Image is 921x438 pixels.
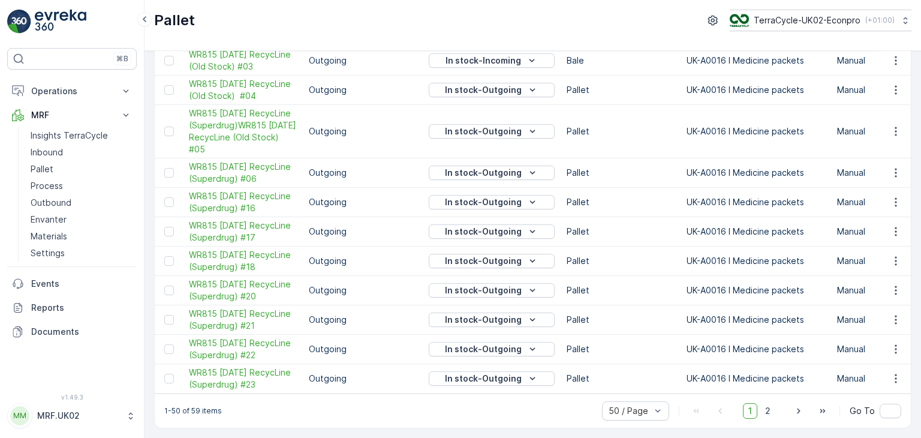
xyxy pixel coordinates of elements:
[164,127,174,136] div: Toggle Row Selected
[189,49,297,73] a: WR815 16.01.2025 RecycLine (Old Stock) #03
[189,249,297,273] span: WR815 [DATE] RecycLine (Superdrug) #18
[445,343,522,355] p: In stock-Outgoing
[31,278,132,290] p: Events
[26,245,137,262] a: Settings
[303,305,423,335] td: Outgoing
[850,405,875,417] span: Go To
[681,188,831,217] td: UK-A0016 I Medicine packets
[189,278,297,302] span: WR815 [DATE] RecycLine (Superdrug) #20
[189,337,297,361] span: WR815 [DATE] RecycLine (Superdrug) #22
[303,364,423,394] td: Outgoing
[31,130,108,142] p: Insights TerraCycle
[7,320,137,344] a: Documents
[164,56,174,65] div: Toggle Row Selected
[303,46,423,76] td: Outgoing
[164,227,174,236] div: Toggle Row Selected
[445,196,522,208] p: In stock-Outgoing
[189,308,297,332] a: WR815 16.01.2025 RecycLine (Superdrug) #21
[189,249,297,273] a: WR815 16.01.2025 RecycLine (Superdrug) #18
[37,410,120,422] p: MRF.UK02
[303,188,423,217] td: Outgoing
[303,158,423,188] td: Outgoing
[189,161,297,185] a: WR815 16.01.2025 RecycLine (Superdrug) #06
[164,168,174,178] div: Toggle Row Selected
[303,335,423,364] td: Outgoing
[743,403,757,419] span: 1
[429,254,555,268] button: In stock-Outgoing
[26,194,137,211] a: Outbound
[429,166,555,180] button: In stock-Outgoing
[429,224,555,239] button: In stock-Outgoing
[681,217,831,247] td: UK-A0016 I Medicine packets
[760,403,776,419] span: 2
[730,14,749,27] img: terracycle_logo_wKaHoWT.png
[164,286,174,295] div: Toggle Row Selected
[303,76,423,105] td: Outgoing
[26,144,137,161] a: Inbound
[31,180,63,192] p: Process
[561,247,681,276] td: Pallet
[754,14,860,26] p: TerraCycle-UK02-Econpro
[561,335,681,364] td: Pallet
[189,220,297,244] span: WR815 [DATE] RecycLine (Superdrug) #17
[303,217,423,247] td: Outgoing
[561,46,681,76] td: Bale
[681,276,831,305] td: UK-A0016 I Medicine packets
[164,197,174,207] div: Toggle Row Selected
[164,315,174,325] div: Toggle Row Selected
[561,364,681,394] td: Pallet
[189,107,297,155] a: WR815 16.01.2025 RecycLine (Superdrug)WR815 16.01.2025 RecycLine (Old Stock) #05
[7,10,31,34] img: logo
[189,78,297,102] span: WR815 [DATE] RecycLine (Old Stock) #04
[681,105,831,158] td: UK-A0016 I Medicine packets
[303,247,423,276] td: Outgoing
[561,305,681,335] td: Pallet
[164,85,174,95] div: Toggle Row Selected
[303,105,423,158] td: Outgoing
[189,367,297,391] a: WR815 16.01.2025 RecycLine (Superdrug) #23
[26,127,137,144] a: Insights TerraCycle
[7,296,137,320] a: Reports
[303,276,423,305] td: Outgoing
[865,16,895,25] p: ( +01:00 )
[31,302,132,314] p: Reports
[429,313,555,327] button: In stock-Outgoing
[116,54,128,64] p: ⌘B
[154,11,195,30] p: Pallet
[189,190,297,214] a: WR815 16.01.2025 RecycLine (Superdrug) #16
[7,79,137,103] button: Operations
[445,373,522,385] p: In stock-Outgoing
[681,305,831,335] td: UK-A0016 I Medicine packets
[26,178,137,194] a: Process
[189,190,297,214] span: WR815 [DATE] RecycLine (Superdrug) #16
[7,403,137,428] button: MMMRF.UK02
[429,371,555,386] button: In stock-Outgoing
[26,161,137,178] a: Pallet
[189,367,297,391] span: WR815 [DATE] RecycLine (Superdrug) #23
[189,78,297,102] a: WR815 16.01.2025 RecycLine (Old Stock) #04
[189,337,297,361] a: WR815 16.01.2025 RecycLine (Superdrug) #22
[429,83,555,97] button: In stock-Outgoing
[7,103,137,127] button: MRF
[445,84,522,96] p: In stock-Outgoing
[164,256,174,266] div: Toggle Row Selected
[31,109,113,121] p: MRF
[445,314,522,326] p: In stock-Outgoing
[429,195,555,209] button: In stock-Outgoing
[681,335,831,364] td: UK-A0016 I Medicine packets
[561,76,681,105] td: Pallet
[189,308,297,332] span: WR815 [DATE] RecycLine (Superdrug) #21
[189,49,297,73] span: WR815 [DATE] RecycLine (Old Stock) #03
[445,167,522,179] p: In stock-Outgoing
[7,394,137,401] span: v 1.49.3
[26,228,137,245] a: Materials
[445,284,522,296] p: In stock-Outgoing
[681,46,831,76] td: UK-A0016 I Medicine packets
[429,53,555,68] button: In stock-Incoming
[681,364,831,394] td: UK-A0016 I Medicine packets
[681,158,831,188] td: UK-A0016 I Medicine packets
[31,326,132,338] p: Documents
[26,211,137,228] a: Envanter
[164,374,174,383] div: Toggle Row Selected
[429,342,555,356] button: In stock-Outgoing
